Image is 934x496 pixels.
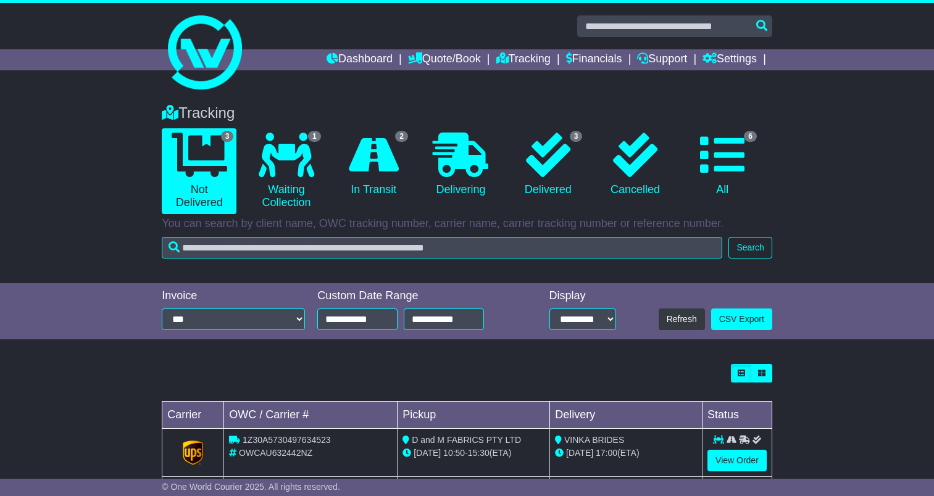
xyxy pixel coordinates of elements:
a: 3 Not Delivered [162,128,236,214]
a: 1 Waiting Collection [249,128,323,214]
a: CSV Export [711,308,772,330]
span: [DATE] [414,448,441,458]
div: Tracking [156,104,778,122]
a: View Order [707,450,767,471]
td: OWC / Carrier # [224,402,398,429]
a: Cancelled [598,128,672,201]
span: 3 [570,131,583,142]
button: Refresh [659,308,705,330]
span: 1Z30A5730497634523 [243,435,330,445]
span: 10:50 [443,448,465,458]
span: [DATE] [566,448,593,458]
a: 3 Delivered [511,128,585,201]
span: 15:30 [468,448,490,458]
span: VINKA BRIDES [564,435,624,445]
div: Invoice [162,289,305,303]
div: (ETA) [555,447,697,460]
p: You can search by client name, OWC tracking number, carrier name, carrier tracking number or refe... [162,217,772,231]
a: Tracking [496,49,551,70]
td: Delivery [550,402,703,429]
a: Quote/Book [408,49,481,70]
a: Settings [703,49,757,70]
div: - (ETA) [402,447,544,460]
a: Financials [566,49,622,70]
div: Display [549,289,616,303]
td: Pickup [398,402,550,429]
span: 6 [744,131,757,142]
img: GetCarrierServiceLogo [183,440,204,465]
span: 3 [221,131,234,142]
span: D and M FABRICS PTY LTD [412,435,521,445]
a: Dashboard [327,49,393,70]
span: 17:00 [596,448,617,458]
span: 1 [308,131,321,142]
a: Support [637,49,687,70]
button: Search [728,237,772,258]
a: 2 In Transit [336,128,411,201]
span: OWCAU632442NZ [239,448,312,458]
span: © One World Courier 2025. All rights reserved. [162,482,340,492]
a: 6 All [685,128,760,201]
td: Status [703,402,772,429]
span: 2 [395,131,408,142]
div: Custom Date Range [317,289,512,303]
a: Delivering [423,128,498,201]
td: Carrier [162,402,224,429]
